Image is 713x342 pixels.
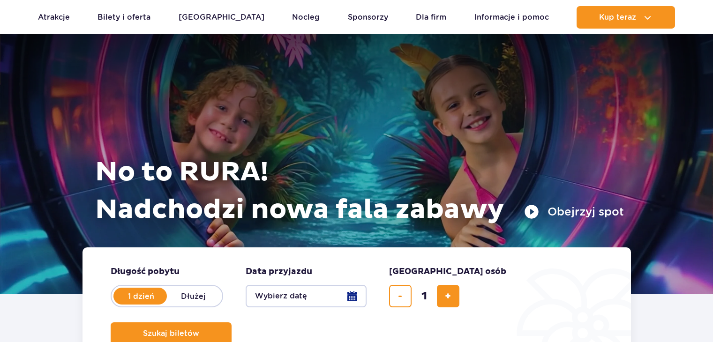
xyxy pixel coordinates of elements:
[292,6,320,29] a: Nocleg
[246,285,367,307] button: Wybierz datę
[577,6,675,29] button: Kup teraz
[413,285,435,307] input: liczba biletów
[95,154,624,229] h1: No to RURA! Nadchodzi nowa fala zabawy
[114,286,168,306] label: 1 dzień
[111,266,180,277] span: Długość pobytu
[38,6,70,29] a: Atrakcje
[179,6,264,29] a: [GEOGRAPHIC_DATA]
[167,286,220,306] label: Dłużej
[348,6,388,29] a: Sponsorzy
[246,266,312,277] span: Data przyjazdu
[389,285,412,307] button: usuń bilet
[599,13,636,22] span: Kup teraz
[524,204,624,219] button: Obejrzyj spot
[389,266,506,277] span: [GEOGRAPHIC_DATA] osób
[474,6,549,29] a: Informacje i pomoc
[98,6,150,29] a: Bilety i oferta
[437,285,459,307] button: dodaj bilet
[416,6,446,29] a: Dla firm
[143,329,199,338] span: Szukaj biletów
